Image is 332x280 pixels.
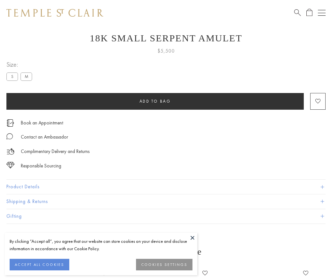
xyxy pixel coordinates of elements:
span: $5,500 [157,47,175,55]
p: Complimentary Delivery and Returns [21,148,89,156]
div: By clicking “Accept all”, you agree that our website can store cookies on your device and disclos... [10,238,192,252]
img: icon_delivery.svg [6,148,14,156]
div: Responsible Sourcing [21,162,61,170]
button: Open navigation [318,9,326,17]
label: M [21,72,32,81]
button: COOKIES SETTINGS [136,259,192,270]
img: Temple St. Clair [6,9,103,17]
button: Add to bag [6,93,304,110]
img: MessageIcon-01_2.svg [6,133,13,140]
h1: 18K Small Serpent Amulet [6,33,326,44]
div: Contact an Ambassador [21,133,68,141]
a: Search [294,9,301,17]
span: Size: [6,59,35,70]
img: icon_sourcing.svg [6,162,14,168]
img: icon_appointment.svg [6,119,14,127]
button: ACCEPT ALL COOKIES [10,259,69,270]
button: Gifting [6,209,326,224]
button: Shipping & Returns [6,194,326,209]
span: Add to bag [140,98,171,104]
label: S [6,72,18,81]
a: Book an Appointment [21,119,63,126]
button: Product Details [6,180,326,194]
a: Open Shopping Bag [306,9,312,17]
